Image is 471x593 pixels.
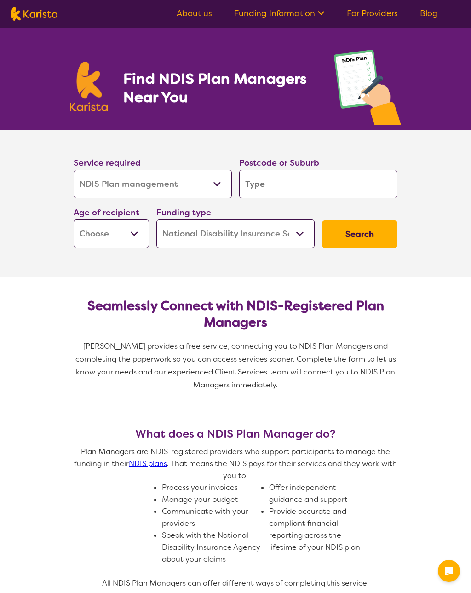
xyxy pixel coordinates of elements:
[420,8,438,19] a: Blog
[156,207,211,218] label: Funding type
[162,530,262,565] li: Speak with the National Disability Insurance Agency about your claims
[162,494,262,506] li: Manage your budget
[162,506,262,530] li: Communicate with your providers
[70,577,401,589] p: All NDIS Plan Managers can offer different ways of completing this service.
[11,7,57,21] img: Karista logo
[74,157,141,168] label: Service required
[269,506,369,553] li: Provide accurate and compliant financial reporting across the lifetime of your NDIS plan
[129,459,167,468] a: NDIS plans
[347,8,398,19] a: For Providers
[70,427,401,440] h3: What does a NDIS Plan Manager do?
[70,446,401,482] p: Plan Managers are NDIS-registered providers who support participants to manage the funding in the...
[123,69,316,106] h1: Find NDIS Plan Managers Near You
[269,482,369,506] li: Offer independent guidance and support
[74,207,139,218] label: Age of recipient
[334,50,401,130] img: plan-management
[177,8,212,19] a: About us
[75,341,398,390] span: [PERSON_NAME] provides a free service, connecting you to NDIS Plan Managers and completing the pa...
[70,62,108,111] img: Karista logo
[239,157,319,168] label: Postcode or Suburb
[81,298,390,331] h2: Seamlessly Connect with NDIS-Registered Plan Managers
[162,482,262,494] li: Process your invoices
[322,220,397,248] button: Search
[234,8,325,19] a: Funding Information
[239,170,397,198] input: Type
